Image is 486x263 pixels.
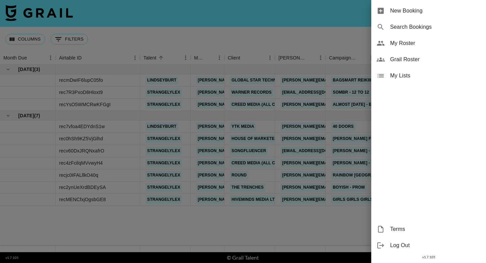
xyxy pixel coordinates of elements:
[371,68,486,84] div: My Lists
[390,72,481,80] span: My Lists
[371,19,486,35] div: Search Bookings
[390,225,481,233] span: Terms
[371,237,486,254] div: Log Out
[371,254,486,261] div: v 1.7.105
[371,221,486,237] div: Terms
[390,39,481,47] span: My Roster
[390,23,481,31] span: Search Bookings
[371,51,486,68] div: Grail Roster
[390,55,481,64] span: Grail Roster
[371,35,486,51] div: My Roster
[371,3,486,19] div: New Booking
[390,7,481,15] span: New Booking
[390,241,481,249] span: Log Out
